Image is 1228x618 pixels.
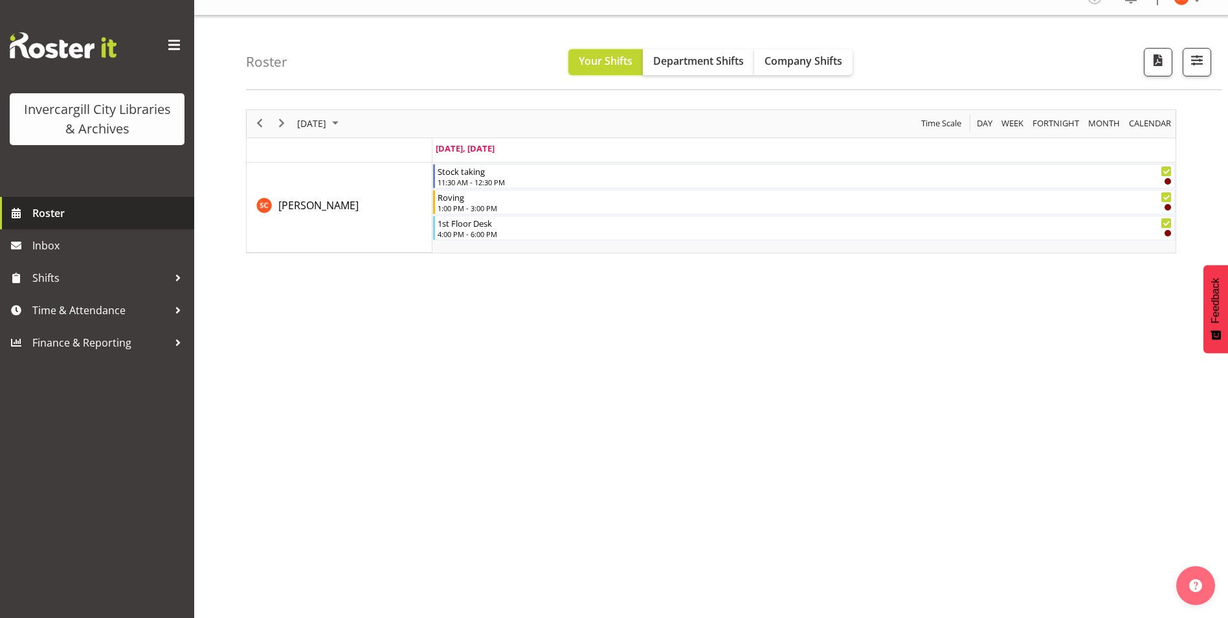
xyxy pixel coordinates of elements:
div: September 30, 2025 [293,110,346,137]
button: September 2025 [295,115,344,132]
div: Timeline Day of September 30, 2025 [246,109,1176,253]
button: Timeline Day [975,115,995,132]
span: Company Shifts [765,54,842,68]
div: 4:00 PM - 6:00 PM [438,229,1172,239]
button: Department Shifts [643,49,754,75]
div: 1:00 PM - 3:00 PM [438,203,1172,213]
span: [DATE] [296,115,328,132]
button: Fortnight [1031,115,1082,132]
button: Feedback - Show survey [1203,265,1228,353]
table: Timeline Day of September 30, 2025 [432,163,1176,253]
span: Shifts [32,268,168,288]
span: calendar [1128,115,1172,132]
span: Finance & Reporting [32,333,168,352]
td: Serena Casey resource [247,163,432,253]
button: Time Scale [919,115,964,132]
span: Fortnight [1031,115,1080,132]
span: Feedback [1210,278,1222,323]
div: Serena Casey"s event - 1st Floor Desk Begin From Tuesday, September 30, 2025 at 4:00:00 PM GMT+13... [433,216,1175,240]
button: Your Shifts [568,49,643,75]
button: Download a PDF of the roster for the current day [1144,48,1172,76]
div: Serena Casey"s event - Roving Begin From Tuesday, September 30, 2025 at 1:00:00 PM GMT+13:00 Ends... [433,190,1175,214]
button: Timeline Month [1086,115,1122,132]
span: Time & Attendance [32,301,168,320]
span: Roster [32,203,188,223]
button: Company Shifts [754,49,853,75]
h4: Roster [246,54,287,69]
div: Serena Casey"s event - Stock taking Begin From Tuesday, September 30, 2025 at 11:30:00 AM GMT+13:... [433,164,1175,189]
div: next period [271,110,293,137]
button: Previous [251,115,269,132]
span: Month [1087,115,1121,132]
button: Filter Shifts [1183,48,1211,76]
img: help-xxl-2.png [1189,579,1202,592]
span: Week [1000,115,1025,132]
span: Inbox [32,236,188,255]
div: 11:30 AM - 12:30 PM [438,177,1172,187]
button: Next [273,115,291,132]
span: Your Shifts [579,54,632,68]
div: previous period [249,110,271,137]
img: Rosterit website logo [10,32,117,58]
span: [PERSON_NAME] [278,198,359,212]
span: [DATE], [DATE] [436,143,495,154]
div: Stock taking [438,165,1172,177]
button: Month [1127,115,1174,132]
span: Day [976,115,994,132]
span: Time Scale [920,115,963,132]
button: Timeline Week [999,115,1026,132]
div: 1st Floor Desk [438,216,1172,229]
span: Department Shifts [653,54,744,68]
div: Invercargill City Libraries & Archives [23,100,172,139]
a: [PERSON_NAME] [278,198,359,213]
div: Roving [438,190,1172,203]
